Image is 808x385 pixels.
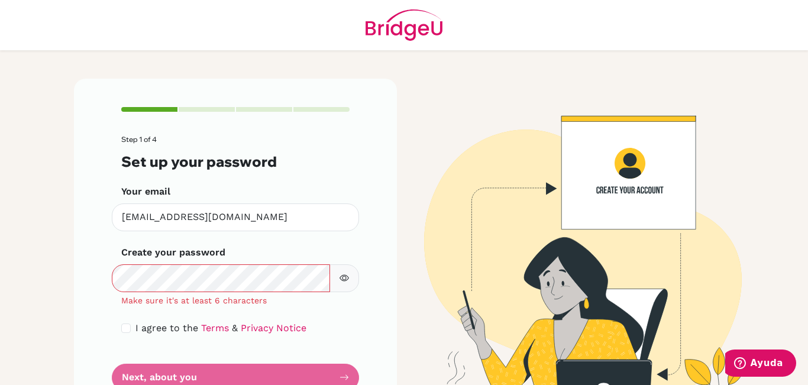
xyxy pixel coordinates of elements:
span: Step 1 of 4 [121,135,157,144]
iframe: Abre un widget desde donde se puede obtener más información [725,350,796,379]
a: Terms [201,322,229,334]
input: Insert your email* [112,203,359,231]
span: I agree to the [135,322,198,334]
div: Make sure it's at least 6 characters [112,295,359,307]
label: Create your password [121,245,225,260]
label: Your email [121,185,170,199]
a: Privacy Notice [241,322,306,334]
span: & [232,322,238,334]
h3: Set up your password [121,153,350,170]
